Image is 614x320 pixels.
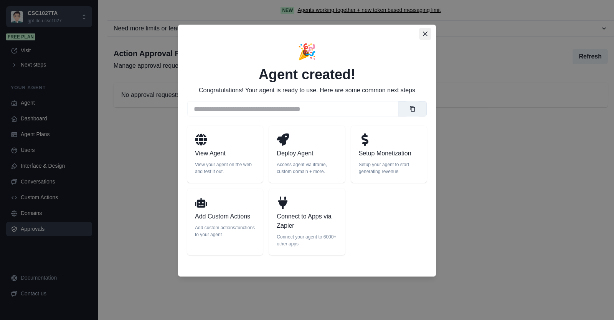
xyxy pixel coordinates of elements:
p: View your agent on the web and test it out. [195,161,255,175]
p: Deploy Agent [277,149,337,158]
p: Add Custom Actions [195,212,255,221]
p: Connect to Apps via Zapier [277,212,337,230]
p: Connect your agent to 6000+ other apps [277,233,337,247]
p: 🎉 [297,40,317,63]
h2: Agent created! [259,66,355,83]
a: View AgentView your agent on the web and test it out. [187,126,263,183]
button: Close [419,28,431,40]
p: Access agent via iframe, custom domain + more. [277,161,337,175]
p: Congratulations! Your agent is ready to use. Here are some common next steps [199,86,415,95]
p: Add custom actions/functions to your agent [195,224,255,238]
p: Setup your agent to start generating revenue [359,161,419,175]
p: Setup Monetization [359,149,419,158]
p: View Agent [195,149,255,158]
button: Copy link [405,101,420,117]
